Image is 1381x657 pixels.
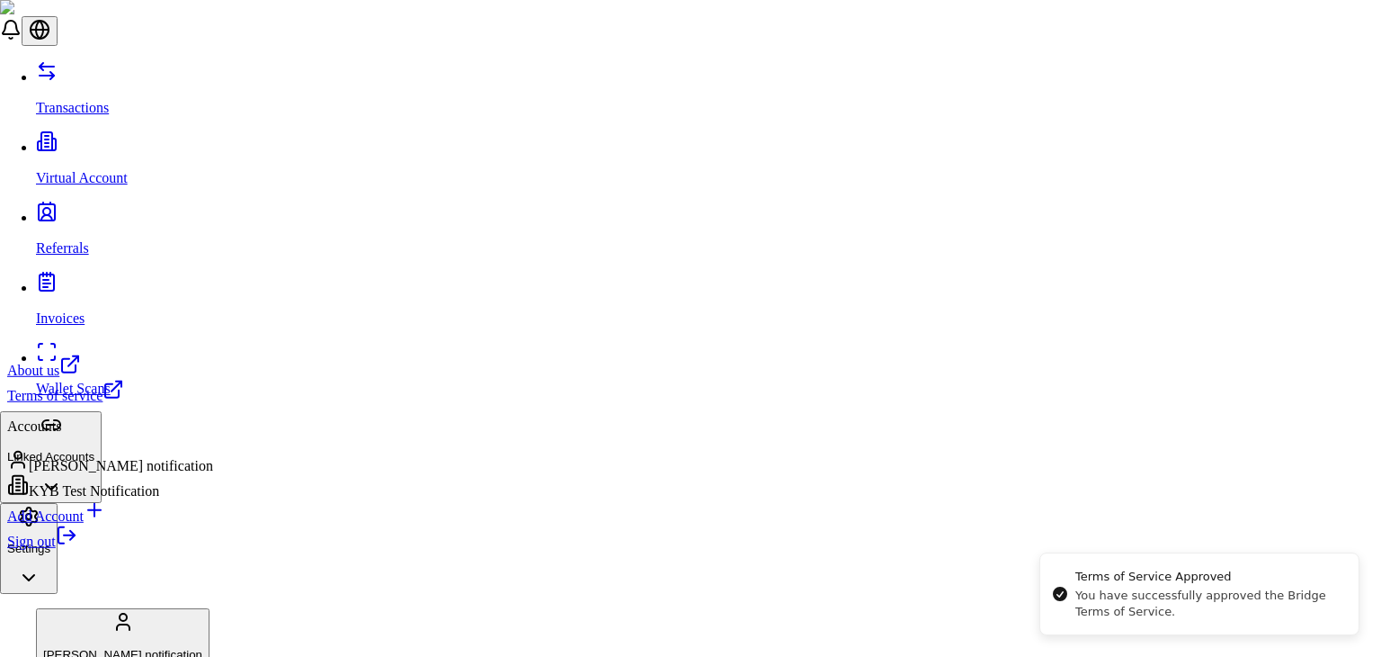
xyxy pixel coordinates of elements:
a: About us [7,354,213,379]
a: Sign out [7,534,77,549]
a: Add Account [7,499,213,525]
a: Terms of service [7,379,213,404]
p: Accounts [7,418,213,435]
div: [PERSON_NAME] notification [7,449,213,474]
div: KYB Test Notification [7,474,213,499]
